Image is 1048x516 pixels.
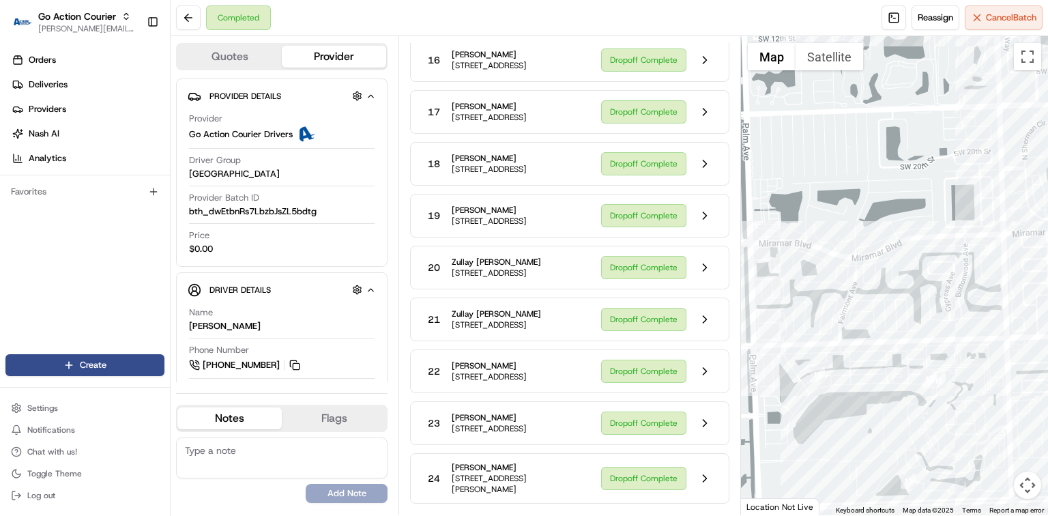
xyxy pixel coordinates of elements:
span: API Documentation [129,198,219,212]
span: Phone Number [189,344,249,356]
span: [PERSON_NAME] [452,49,527,60]
a: Nash AI [5,123,170,145]
a: 💻API Documentation [110,192,224,217]
span: [PHONE_NUMBER] [203,359,280,371]
span: Pylon [136,231,165,242]
button: [PERSON_NAME][EMAIL_ADDRESS][PERSON_NAME][DOMAIN_NAME] [38,23,136,34]
button: Log out [5,486,164,505]
span: Provider [189,113,222,125]
button: Go Action CourierGo Action Courier[PERSON_NAME][EMAIL_ADDRESS][PERSON_NAME][DOMAIN_NAME] [5,5,141,38]
span: Knowledge Base [27,198,104,212]
span: [PERSON_NAME] [452,462,590,473]
a: Powered byPylon [96,231,165,242]
button: Provider [282,46,386,68]
img: Go Action Courier [11,18,33,25]
span: Zullay [PERSON_NAME] [452,309,541,319]
span: Driver Group [189,154,241,167]
button: Settings [5,399,164,418]
button: Show street map [748,43,796,70]
span: Providers [29,103,66,115]
img: ActionCourier.png [298,126,315,143]
span: 16 [428,53,440,67]
span: Provider Details [209,91,281,102]
span: [STREET_ADDRESS] [452,216,527,227]
div: We're available if you need us! [46,144,173,155]
a: Deliveries [5,74,170,96]
span: [STREET_ADDRESS] [452,164,527,175]
button: CancelBatch [965,5,1043,30]
span: Create [80,359,106,371]
span: Map data ©2025 [903,506,954,514]
span: 19 [428,209,440,223]
span: Nash AI [29,128,59,140]
button: Toggle fullscreen view [1014,43,1041,70]
span: [STREET_ADDRESS] [452,319,541,330]
span: Zullay [PERSON_NAME] [452,257,541,268]
img: 1736555255976-a54dd68f-1ca7-489b-9aae-adbdc363a1c4 [14,130,38,155]
span: Chat with us! [27,446,77,457]
span: [PERSON_NAME] [452,153,527,164]
div: [PERSON_NAME] [189,320,261,332]
span: Go Action Courier Drivers [189,128,293,141]
span: $0.00 [189,243,213,255]
a: 📗Knowledge Base [8,192,110,217]
span: Deliveries [29,78,68,91]
div: 💻 [115,199,126,210]
span: [PERSON_NAME] [452,101,527,112]
button: Driver Details [188,278,376,301]
button: Flags [282,407,386,429]
span: 17 [428,105,440,119]
span: [GEOGRAPHIC_DATA] [189,168,280,180]
button: Notes [177,407,282,429]
div: Start new chat [46,130,224,144]
span: 23 [428,416,440,430]
span: 24 [428,472,440,485]
button: Toggle Theme [5,464,164,483]
span: Settings [27,403,58,414]
span: Driver Details [209,285,271,296]
button: Map camera controls [1014,472,1041,499]
div: 📗 [14,199,25,210]
a: Analytics [5,147,170,169]
span: Notifications [27,425,75,435]
span: 22 [428,364,440,378]
span: [PERSON_NAME] [452,360,527,371]
input: Clear [35,88,225,102]
a: Orders [5,49,170,71]
span: 21 [428,313,440,326]
a: Providers [5,98,170,120]
span: [PERSON_NAME] [452,205,527,216]
button: Go Action Courier [38,10,116,23]
img: Google [744,498,789,515]
button: Start new chat [232,134,248,151]
div: 19 [980,240,995,255]
span: Log out [27,490,55,501]
span: 18 [428,157,440,171]
span: [STREET_ADDRESS] [452,112,527,123]
a: Open this area in Google Maps (opens a new window) [744,498,789,515]
span: Price [189,229,209,242]
span: Toggle Theme [27,468,82,479]
div: 13 [901,474,916,489]
button: Keyboard shortcuts [836,506,894,515]
img: Nash [14,14,41,41]
button: Quotes [177,46,282,68]
span: Name [189,306,213,319]
div: Favorites [5,181,164,203]
div: 18 [810,367,825,382]
button: Provider Details [188,85,376,107]
span: Orders [29,54,56,66]
span: [STREET_ADDRESS][PERSON_NAME] [452,473,590,495]
span: Reassign [918,12,953,24]
span: [STREET_ADDRESS] [452,371,527,382]
span: Provider Batch ID [189,192,259,204]
button: Show satellite imagery [796,43,863,70]
span: [STREET_ADDRESS] [452,423,527,434]
a: Terms (opens in new tab) [962,506,981,514]
span: 20 [428,261,440,274]
button: Notifications [5,420,164,440]
span: Cancel Batch [986,12,1036,24]
p: Welcome 👋 [14,55,248,76]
